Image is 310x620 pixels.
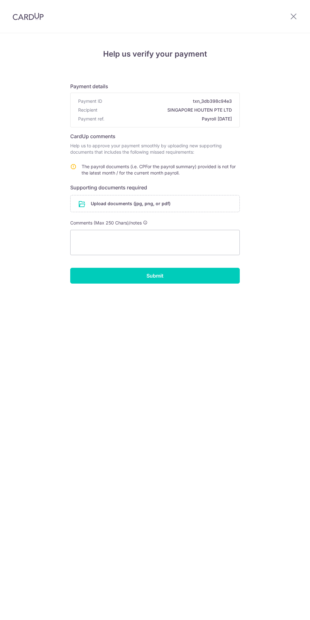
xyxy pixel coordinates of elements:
[70,48,240,60] h4: Help us verify your payment
[78,107,97,113] span: Recipient
[105,98,232,104] span: txn_3db398c94e3
[107,116,232,122] span: Payroll [DATE]
[13,13,44,20] img: CardUp
[70,132,240,140] h6: CardUp comments
[78,116,104,122] span: Payment ref.
[78,98,102,104] span: Payment ID
[70,83,240,90] h6: Payment details
[70,195,240,212] div: Upload documents (jpg, png, or pdf)
[70,268,240,284] input: Submit
[70,220,142,225] span: Comments (Max 250 Chars)/notes
[100,107,232,113] span: SINGAPORE HOUTEN PTE LTD
[82,164,236,175] span: The payroll documents (i.e. CPFor the payroll summary) provided is not for the latest month / for...
[70,184,240,191] h6: Supporting documents required
[70,143,240,155] p: Help us to approve your payment smoothly by uploading new supporting documents that includes the ...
